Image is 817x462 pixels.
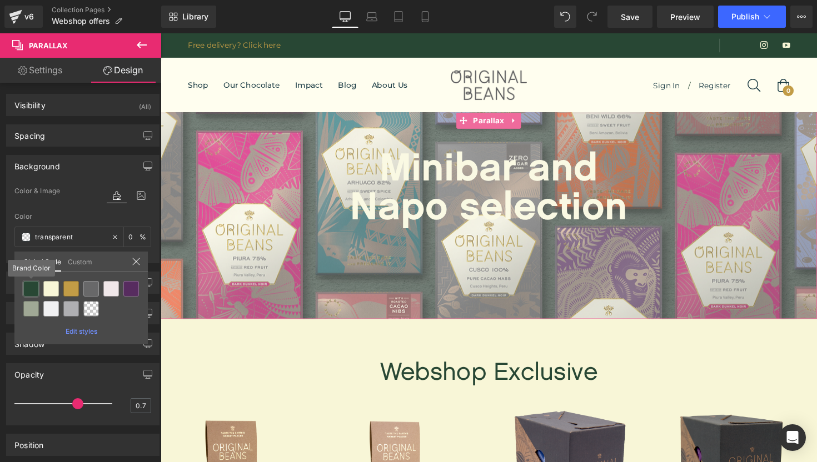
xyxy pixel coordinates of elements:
span: Save [621,11,639,23]
div: v6 [22,9,36,24]
a: Laptop [358,6,385,28]
span: Publish [731,12,759,21]
span: Preview [670,11,700,23]
a: Tablet [385,6,412,28]
a: New Library [161,6,216,28]
a: Mobile [412,6,439,28]
div: Open Intercom Messenger [779,424,806,451]
a: Design [83,58,163,83]
a: Global Style [23,252,61,272]
button: More [790,6,813,28]
span: Edit styles [66,327,97,335]
a: Collection Pages [52,6,161,14]
span: Library [182,12,208,22]
a: Desktop [332,6,358,28]
span: Webshop offers [52,17,110,26]
a: Preview [657,6,714,28]
div: Brand Color [8,260,55,277]
a: v6 [4,6,43,28]
button: Redo [581,6,603,28]
span: Parallax [29,41,68,50]
button: Undo [554,6,576,28]
button: Publish [718,6,786,28]
a: Custom [68,252,92,270]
